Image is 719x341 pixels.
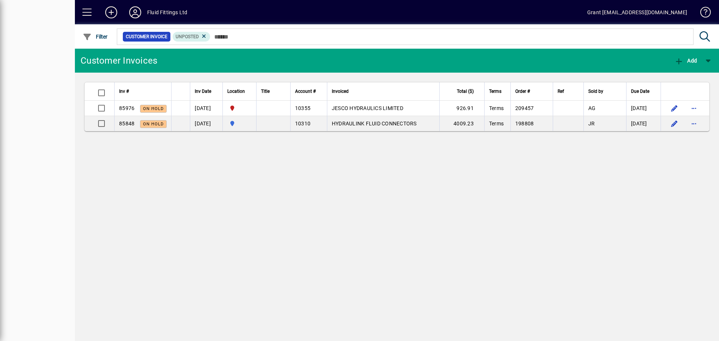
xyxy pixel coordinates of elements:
[489,121,504,127] span: Terms
[295,121,310,127] span: 10310
[688,118,700,130] button: More options
[674,58,697,64] span: Add
[195,87,218,95] div: Inv Date
[227,87,252,95] div: Location
[444,87,480,95] div: Total ($)
[261,87,286,95] div: Title
[295,87,322,95] div: Account #
[631,87,656,95] div: Due Date
[295,87,316,95] span: Account #
[99,6,123,19] button: Add
[143,122,164,127] span: On hold
[439,116,484,131] td: 4009.23
[489,105,504,111] span: Terms
[332,105,403,111] span: JESCO HYDRAULICS LIMITED
[173,32,210,42] mat-chip: Customer Invoice Status: Unposted
[119,105,134,111] span: 85976
[558,87,564,95] span: Ref
[81,30,110,43] button: Filter
[295,105,310,111] span: 10355
[515,121,534,127] span: 198808
[227,119,252,128] span: AUCKLAND
[126,33,167,40] span: Customer Invoice
[439,101,484,116] td: 926.91
[119,87,129,95] span: Inv #
[147,6,187,18] div: Fluid Fittings Ltd
[587,6,687,18] div: Grant [EMAIL_ADDRESS][DOMAIN_NAME]
[81,55,157,67] div: Customer Invoices
[190,116,222,131] td: [DATE]
[588,121,595,127] span: JR
[190,101,222,116] td: [DATE]
[489,87,501,95] span: Terms
[515,87,548,95] div: Order #
[626,116,661,131] td: [DATE]
[332,87,349,95] span: Invoiced
[558,87,579,95] div: Ref
[695,1,710,26] a: Knowledge Base
[176,34,199,39] span: Unposted
[588,87,622,95] div: Sold by
[119,121,134,127] span: 85848
[123,6,147,19] button: Profile
[332,87,435,95] div: Invoiced
[457,87,474,95] span: Total ($)
[83,34,108,40] span: Filter
[332,121,417,127] span: HYDRAULINK FLUID CONNECTORS
[195,87,211,95] span: Inv Date
[261,87,270,95] span: Title
[588,105,596,111] span: AG
[626,101,661,116] td: [DATE]
[631,87,649,95] span: Due Date
[143,106,164,111] span: On hold
[668,102,680,114] button: Edit
[515,87,530,95] span: Order #
[588,87,603,95] span: Sold by
[688,102,700,114] button: More options
[515,105,534,111] span: 209457
[668,118,680,130] button: Edit
[673,54,699,67] button: Add
[227,104,252,112] span: FLUID FITTINGS CHRISTCHURCH
[119,87,167,95] div: Inv #
[227,87,245,95] span: Location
